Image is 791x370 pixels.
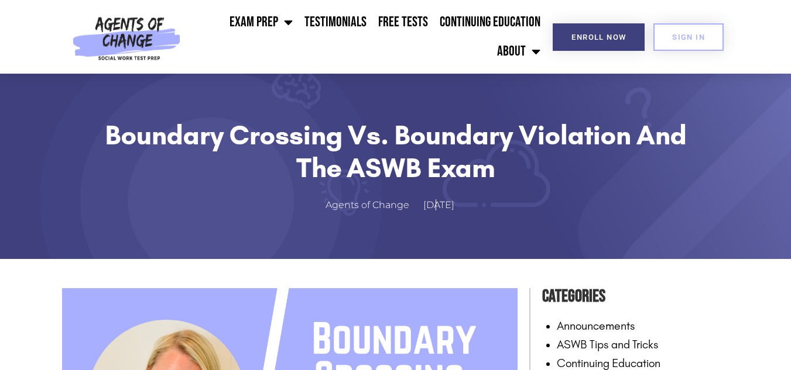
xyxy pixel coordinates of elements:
[91,119,700,185] h1: Boundary Crossing vs. Boundary Violation and the ASWB Exam
[672,33,705,41] span: SIGN IN
[653,23,724,51] a: SIGN IN
[571,33,626,41] span: Enroll Now
[224,8,299,37] a: Exam Prep
[557,356,660,370] a: Continuing Education
[372,8,434,37] a: Free Tests
[553,23,645,51] a: Enroll Now
[423,199,454,210] time: [DATE]
[326,197,421,214] a: Agents of Change
[557,319,635,333] a: Announcements
[186,8,547,66] nav: Menu
[299,8,372,37] a: Testimonials
[434,8,546,37] a: Continuing Education
[542,282,730,310] h4: Categories
[326,197,409,214] span: Agents of Change
[423,197,466,214] a: [DATE]
[491,37,546,66] a: About
[557,337,659,351] a: ASWB Tips and Tricks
